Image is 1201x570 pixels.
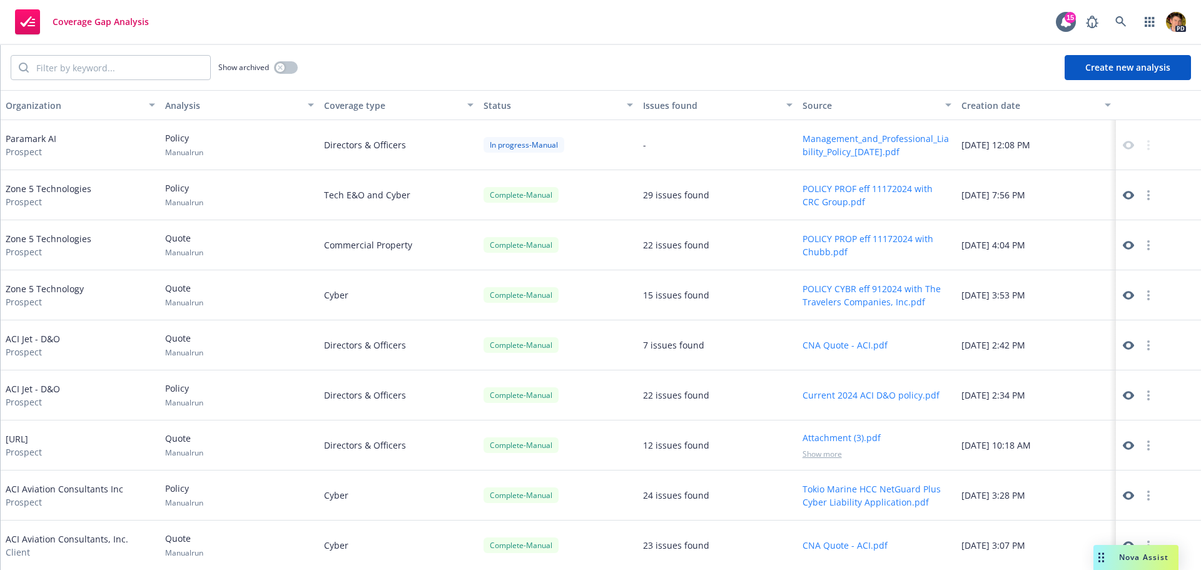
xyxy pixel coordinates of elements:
[484,99,619,112] div: Status
[6,282,84,308] div: Zone 5 Technology
[643,188,709,201] div: 29 issues found
[803,338,888,352] button: CNA Quote - ACI.pdf
[484,387,559,403] div: Complete - Manual
[165,332,203,358] div: Quote
[319,420,479,471] div: Directors & Officers
[484,437,559,453] div: Complete - Manual
[53,17,149,27] span: Coverage Gap Analysis
[1,90,160,120] button: Organization
[6,132,56,158] div: Paramark AI
[165,547,203,558] span: Manual run
[319,471,479,521] div: Cyber
[19,63,29,73] svg: Search
[643,439,709,452] div: 12 issues found
[484,487,559,503] div: Complete - Manual
[956,370,1116,420] div: [DATE] 2:34 PM
[803,132,952,158] button: Management_and_Professional_Liability_Policy_[DATE].pdf
[638,90,798,120] button: Issues found
[165,147,203,158] span: Manual run
[484,287,559,303] div: Complete - Manual
[643,288,709,302] div: 15 issues found
[319,270,479,320] div: Cyber
[484,337,559,353] div: Complete - Manual
[6,332,60,359] div: ACI Jet - D&O
[319,370,479,420] div: Directors & Officers
[956,120,1116,170] div: [DATE] 12:08 PM
[803,99,938,112] div: Source
[6,232,91,258] div: Zone 5 Technologies
[6,496,123,509] span: Prospect
[803,449,842,459] span: Show more
[956,320,1116,370] div: [DATE] 2:42 PM
[803,282,952,308] button: POLICY CYBR eff 912024 with The Travelers Companies, Inc.pdf
[160,90,320,120] button: Analysis
[6,395,60,409] span: Prospect
[643,338,704,352] div: 7 issues found
[803,482,952,509] button: Tokio Marine HCC NetGuard Plus Cyber Liability Application.pdf
[484,237,559,253] div: Complete - Manual
[319,120,479,170] div: Directors & Officers
[961,99,1097,112] div: Creation date
[956,170,1116,220] div: [DATE] 7:56 PM
[165,297,203,308] span: Manual run
[643,389,709,402] div: 22 issues found
[803,389,940,402] button: Current 2024 ACI D&O policy.pdf
[6,295,84,308] span: Prospect
[643,238,709,252] div: 22 issues found
[1080,9,1105,34] a: Report a Bug
[319,320,479,370] div: Directors & Officers
[484,187,559,203] div: Complete - Manual
[6,546,128,559] span: Client
[165,432,203,458] div: Quote
[803,431,881,444] button: Attachment (3).pdf
[1065,55,1191,80] button: Create new analysis
[6,432,42,459] div: [URL]
[6,99,141,112] div: Organization
[165,282,203,308] div: Quote
[479,90,638,120] button: Status
[6,345,60,359] span: Prospect
[798,90,957,120] button: Source
[165,497,203,508] span: Manual run
[165,447,203,458] span: Manual run
[6,195,91,208] span: Prospect
[218,62,269,73] span: Show archived
[6,182,91,208] div: Zone 5 Technologies
[1166,12,1186,32] img: photo
[6,245,91,258] span: Prospect
[165,247,203,258] span: Manual run
[6,482,123,509] div: ACI Aviation Consultants Inc
[1137,9,1162,34] a: Switch app
[1093,545,1178,570] button: Nova Assist
[956,90,1116,120] button: Creation date
[165,99,301,112] div: Analysis
[165,181,203,208] div: Policy
[643,138,646,151] div: -
[956,220,1116,270] div: [DATE] 4:04 PM
[165,131,203,158] div: Policy
[803,182,952,208] button: POLICY PROF eff 11172024 with CRC Group.pdf
[484,137,564,153] div: In progress - Manual
[324,99,460,112] div: Coverage type
[643,539,709,552] div: 23 issues found
[803,539,888,552] button: CNA Quote - ACI.pdf
[643,99,779,112] div: Issues found
[956,471,1116,521] div: [DATE] 3:28 PM
[956,420,1116,471] div: [DATE] 10:18 AM
[165,382,203,408] div: Policy
[165,532,203,558] div: Quote
[165,482,203,508] div: Policy
[6,382,60,409] div: ACI Jet - D&O
[1108,9,1133,34] a: Search
[319,90,479,120] button: Coverage type
[1093,545,1109,570] div: Drag to move
[643,489,709,502] div: 24 issues found
[319,220,479,270] div: Commercial Property
[165,197,203,208] span: Manual run
[1119,552,1168,562] span: Nova Assist
[165,232,203,258] div: Quote
[6,145,56,158] span: Prospect
[803,232,952,258] button: POLICY PROP eff 11172024 with Chubb.pdf
[1065,12,1076,23] div: 15
[6,445,42,459] span: Prospect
